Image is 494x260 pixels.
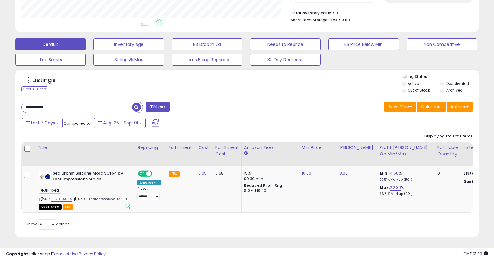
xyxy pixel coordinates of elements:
div: Profit [PERSON_NAME] on Min/Max [380,144,432,157]
label: Deactivated [446,81,469,86]
a: Terms of Use [52,251,78,257]
span: 2025-09-9 01:00 GMT [463,251,488,257]
a: 6.05 [198,170,207,176]
b: Max: [380,185,390,190]
span: Aug-26 - Sep-01 [103,120,138,126]
span: FBA [63,204,73,210]
label: Out of Stock [408,88,430,93]
button: BB Price Below Min [328,38,399,50]
img: 417rhWkBV0L._SL40_.jpg [39,171,51,183]
button: Columns [417,102,446,112]
span: All listings that are currently out of stock and unavailable for purchase on Amazon [39,204,62,210]
p: Listing States: [402,74,479,80]
label: Archived [446,88,463,93]
button: Actions [447,102,473,112]
button: Needs to Reprice [250,38,321,50]
span: Compared to: [64,120,92,126]
button: Inventory Age [93,38,164,50]
b: Reduced Prof. Rng. [244,183,284,188]
label: Active [408,81,419,86]
div: 3.68 [215,171,237,176]
div: Amazon Fees [244,144,297,151]
small: Amazon Fees. [244,151,248,156]
th: The percentage added to the cost of goods (COGS) that forms the calculator for Min & Max prices. [377,142,435,166]
button: Top Sellers [15,54,86,66]
div: % [380,171,430,182]
small: FBA [169,171,180,177]
a: 16.00 [302,170,311,176]
button: Non Competitive [407,38,477,50]
span: | SKU: FirstImpressions-SC154 [73,196,127,201]
button: Selling @ Max [93,54,164,66]
div: 0 [437,171,456,176]
button: Last 7 Days [22,118,63,128]
b: Listed Price: [464,170,491,176]
div: Cost [198,144,210,151]
strong: Copyright [6,251,28,257]
span: $0.00 [339,17,350,23]
div: Repricing [137,144,163,151]
div: Clear All Filters [21,86,48,92]
b: Sea Urchin Silicone Mold SC154 by First Impressions Molds [53,171,127,183]
button: Items Being Repriced [172,54,242,66]
button: 30 Day Decrease [250,54,321,66]
div: Fulfillment [169,144,193,151]
div: Displaying 1 to 1 of 1 items [424,133,473,139]
a: 22.39 [390,185,401,191]
button: Aug-26 - Sep-01 [94,118,146,128]
div: [PERSON_NAME] [338,144,374,151]
b: Min: [380,170,389,176]
h5: Listings [32,76,56,85]
div: Title [37,144,132,151]
span: Columns [421,104,440,110]
div: Min Price [302,144,333,151]
div: 15% [244,171,294,176]
b: Short Term Storage Fees: [291,17,338,23]
p: 38.51% Markup (ROI) [380,178,430,182]
div: seller snap | | [6,251,106,257]
li: $0 [291,9,468,16]
span: ON [139,171,146,176]
button: Save View [384,102,416,112]
div: ASIN: [39,171,130,209]
a: B07BBTMJZ9 [51,196,72,202]
button: Filters [146,102,170,112]
span: Last 7 Days [31,120,55,126]
p: 66.61% Markup (ROI) [380,192,430,196]
b: Total Inventory Value: [291,10,332,16]
a: Privacy Policy [79,251,106,257]
a: 14.56 [388,170,398,176]
div: Preset: [137,187,161,200]
div: $0.30 min [244,176,294,182]
button: BB Drop in 7d [172,38,242,50]
span: OFF [151,171,161,176]
span: Show: entries [26,221,70,227]
div: % [380,185,430,196]
div: Fulfillable Quantity [437,144,458,157]
span: JH Fixed [39,187,61,194]
div: Fulfillment Cost [215,144,239,157]
a: 18.00 [338,170,348,176]
div: Amazon AI * [137,180,161,185]
div: $10 - $10.90 [244,188,294,193]
button: Default [15,38,86,50]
